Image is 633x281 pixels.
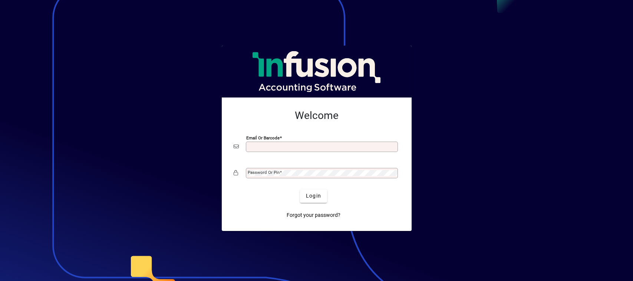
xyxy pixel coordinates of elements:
h2: Welcome [234,109,400,122]
a: Forgot your password? [284,209,343,222]
mat-label: Password or Pin [248,170,280,175]
span: Login [306,192,321,200]
button: Login [300,189,327,203]
mat-label: Email or Barcode [246,135,280,140]
span: Forgot your password? [287,211,340,219]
